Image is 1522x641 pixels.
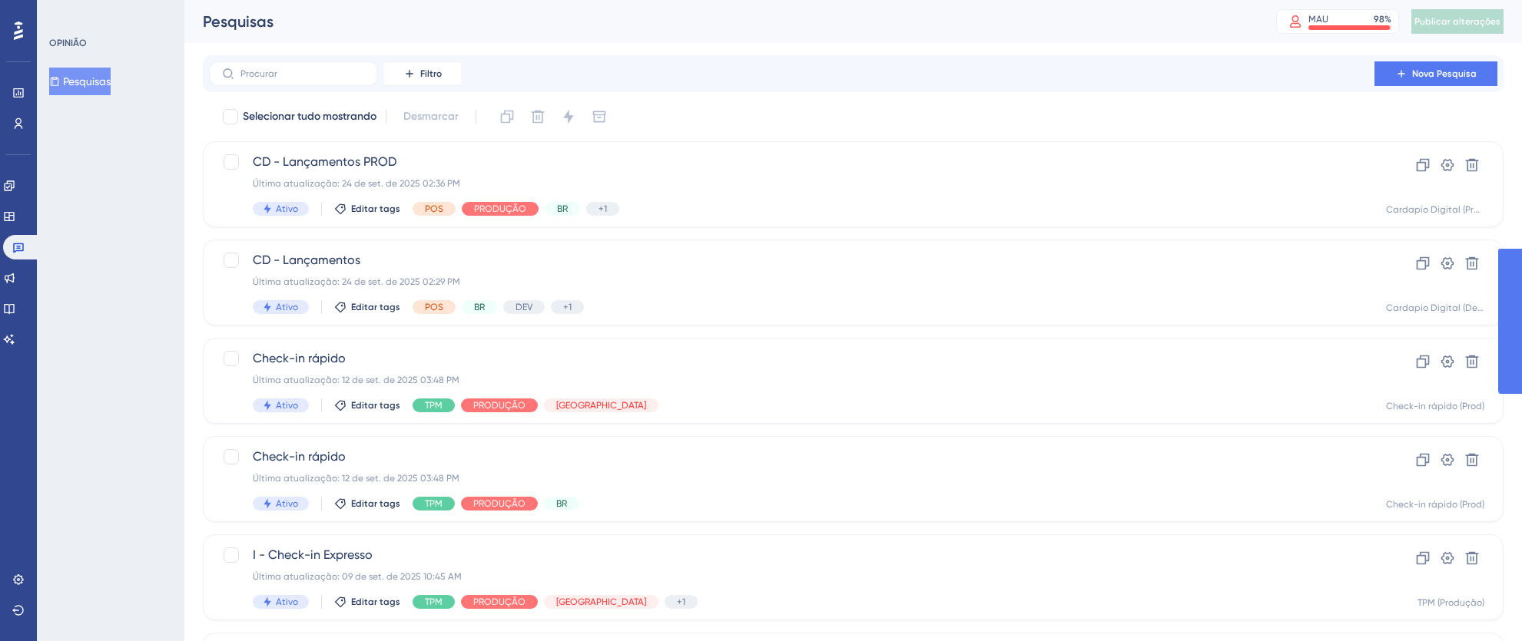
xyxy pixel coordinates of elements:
font: CD - Lançamentos [253,253,360,267]
input: Procurar [240,68,365,79]
font: Última atualização: 24 de set. de 2025 02:36 PM [253,178,460,189]
font: Última atualização: 24 de set. de 2025 02:29 PM [253,276,460,287]
font: Check-in rápido [253,351,346,365]
font: POS [425,203,443,214]
font: Pesquisas [63,75,111,88]
button: Filtro [384,61,461,86]
font: Nova Pesquisa [1412,68,1477,79]
font: Ativo [276,203,298,214]
font: CD - Lançamentos PROD [253,154,396,169]
font: [GEOGRAPHIC_DATA] [556,400,646,411]
font: MAU [1308,14,1328,25]
font: Check-in rápido (Prod) [1386,499,1484,510]
font: [GEOGRAPHIC_DATA] [556,596,646,607]
button: Editar tags [334,596,400,608]
font: BR [474,302,485,312]
font: OPINIÃO [49,38,87,48]
font: Última atualização: 12 de set. de 2025 03:48 PM [253,375,459,385]
font: Ativo [276,498,298,509]
font: Ativo [276,596,298,607]
font: Editar tags [351,596,400,607]
font: +1 [677,596,685,607]
font: Editar tags [351,302,400,312]
font: Check-in rápido (Prod) [1386,401,1484,411]
font: TPM [425,596,443,607]
font: Última atualização: 12 de set. de 2025 03:48 PM [253,473,459,484]
font: DEV [516,302,532,312]
button: Desmarcar [396,103,466,131]
font: BR [556,498,567,509]
button: Pesquisas [49,68,111,95]
font: Selecionar tudo mostrando [243,110,376,123]
font: Ativo [276,302,298,312]
font: BR [557,203,568,214]
font: % [1384,14,1391,25]
font: Publicar alterações [1414,16,1500,27]
iframe: Iniciador do Assistente de IA do UserGuiding [1457,580,1504,626]
font: PRODUÇÃO [473,498,526,509]
font: TPM (Produção) [1418,597,1484,608]
font: Editar tags [351,400,400,411]
font: Editar tags [351,203,400,214]
font: +1 [599,203,607,214]
font: Filtro [420,68,442,79]
font: PRODUÇÃO [474,203,526,214]
font: TPM [425,400,443,411]
button: Editar tags [334,497,400,510]
font: PRODUÇÃO [473,400,526,411]
font: Check-in rápido [253,449,346,464]
font: Editar tags [351,498,400,509]
button: Publicar alterações [1411,9,1504,34]
font: I - Check-in Expresso [253,547,373,562]
font: POS [425,302,443,312]
font: 98 [1374,14,1384,25]
button: Nova Pesquisa [1374,61,1497,86]
button: Editar tags [334,399,400,411]
font: Desmarcar [403,110,459,123]
font: Pesquisas [203,12,274,31]
font: Última atualização: 09 de set. de 2025 10:45 AM [253,571,462,582]
font: TPM [425,498,443,509]
button: Editar tags [334,301,400,313]
font: +1 [563,302,572,312]
font: PRODUÇÃO [473,596,526,607]
font: Ativo [276,400,298,411]
button: Editar tags [334,203,400,215]
font: Cardapio Digital (Prod) [1386,204,1487,215]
